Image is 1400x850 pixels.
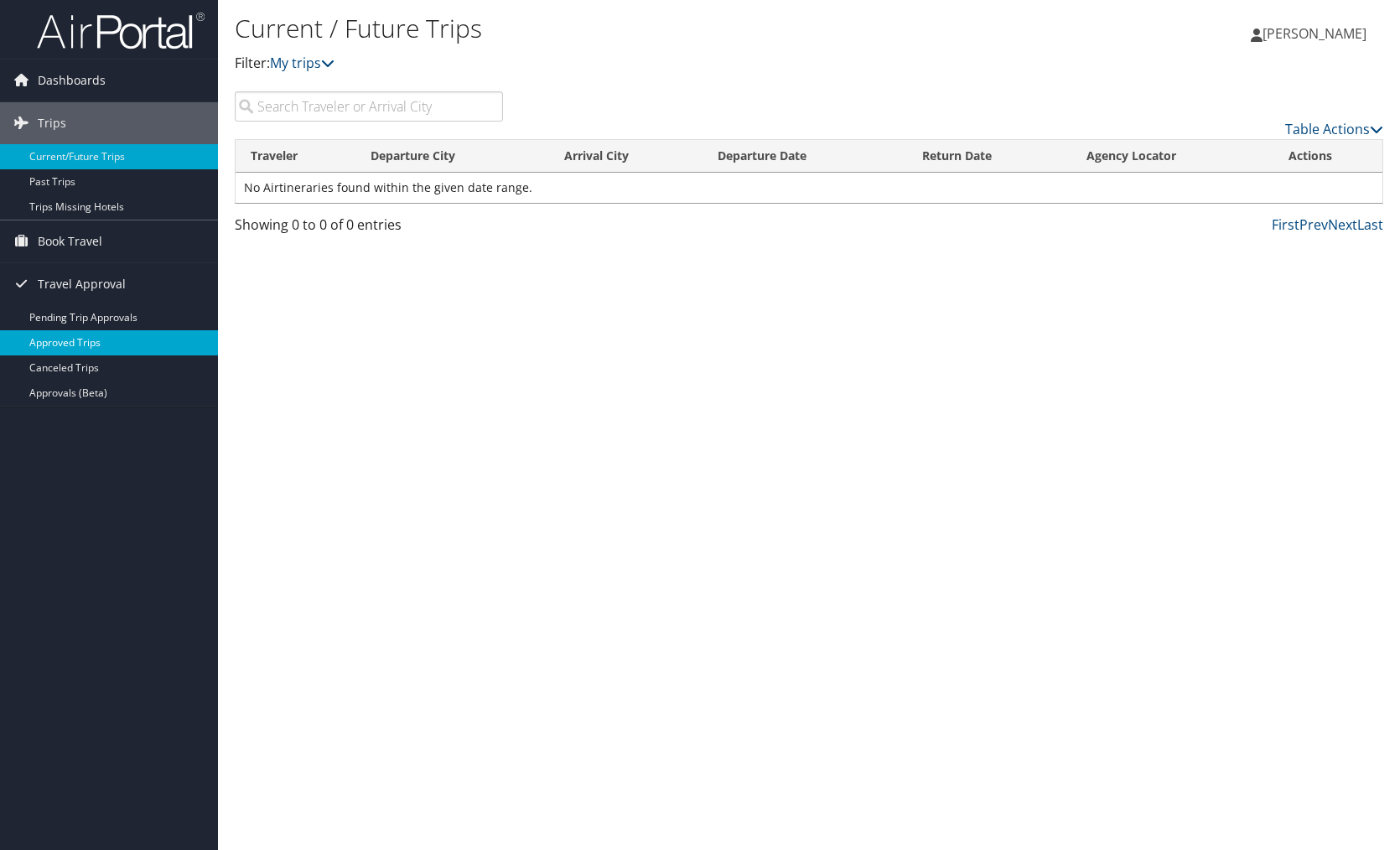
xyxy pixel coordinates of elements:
div: Showing 0 to 0 of 0 entries [235,215,503,243]
a: Last [1357,215,1383,234]
a: Prev [1299,215,1328,234]
span: [PERSON_NAME] [1263,24,1366,43]
th: Traveler: activate to sort column ascending [236,140,355,173]
th: Agency Locator: activate to sort column ascending [1071,140,1273,173]
span: Book Travel [38,220,102,262]
span: Trips [38,102,66,144]
td: No Airtineraries found within the given date range. [236,173,1382,203]
h1: Current / Future Trips [235,11,1000,46]
th: Actions [1273,140,1383,173]
th: Return Date: activate to sort column ascending [907,140,1071,173]
a: Table Actions [1285,120,1383,138]
a: [PERSON_NAME] [1251,8,1383,59]
th: Departure Date: activate to sort column descending [703,140,907,173]
span: Dashboards [38,60,106,101]
span: Travel Approval [38,263,126,305]
input: Search Traveler or Arrival City [235,91,503,122]
th: Departure City: activate to sort column ascending [355,140,550,173]
a: First [1272,215,1299,234]
p: Filter: [235,53,1000,75]
img: airportal-logo.png [37,11,205,50]
th: Arrival City: activate to sort column ascending [549,140,703,173]
a: My trips [270,54,334,72]
a: Next [1328,215,1357,234]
